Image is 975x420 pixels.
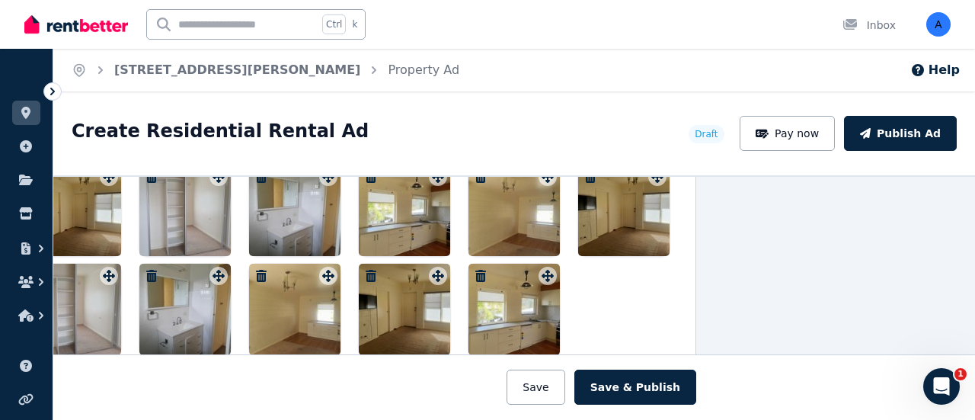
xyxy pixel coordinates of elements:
[72,119,369,143] h1: Create Residential Rental Ad
[844,116,957,151] button: Publish Ad
[114,63,360,77] a: [STREET_ADDRESS][PERSON_NAME]
[574,370,696,405] button: Save & Publish
[842,18,896,33] div: Inbox
[388,63,459,77] a: Property Ad
[910,61,960,79] button: Help
[53,49,478,91] nav: Breadcrumb
[923,368,960,405] iframe: Intercom live chat
[954,368,967,380] span: 1
[322,14,346,34] span: Ctrl
[926,12,951,37] img: anhtanfamily@gmail.com
[740,116,836,151] button: Pay now
[695,128,718,140] span: Draft
[507,370,564,405] button: Save
[24,13,128,36] img: RentBetter
[352,18,357,30] span: k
